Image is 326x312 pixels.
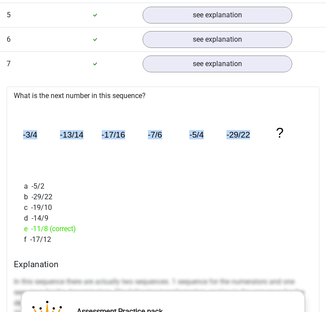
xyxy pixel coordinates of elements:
[7,59,11,68] span: 7
[17,202,309,213] div: -19/10
[148,130,162,139] tspan: -7/6
[102,130,125,139] tspan: -17/16
[143,55,292,72] a: see explanation
[24,202,31,213] span: c
[227,130,250,139] tspan: -29/22
[23,130,37,139] tspan: -3/4
[143,7,292,24] a: see explanation
[24,213,32,224] span: d
[7,11,11,19] span: 5
[17,213,309,224] div: -14/9
[276,125,283,141] tspan: ?
[143,31,292,48] a: see explanation
[17,234,309,245] div: -17/12
[60,130,83,139] tspan: -13/14
[14,259,312,269] h4: Explanation
[24,181,32,192] span: a
[17,224,309,234] div: -11/8 (correct)
[24,234,30,245] span: f
[7,35,11,43] span: 6
[189,130,203,139] tspan: -5/4
[24,224,31,234] span: e
[24,192,32,202] span: b
[17,181,309,192] div: -5/2
[17,192,309,202] div: -29/22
